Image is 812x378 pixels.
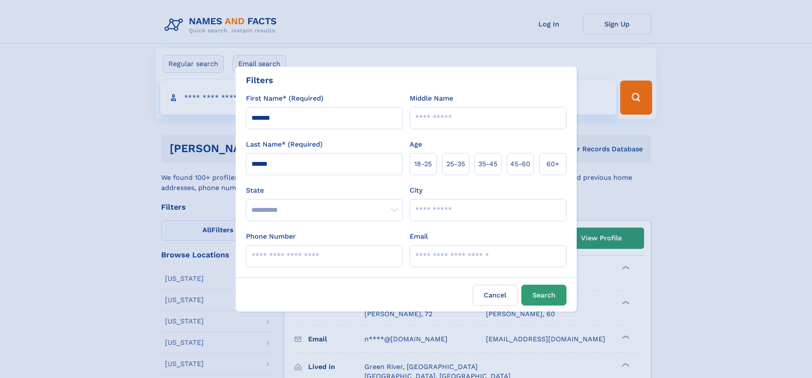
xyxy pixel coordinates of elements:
[246,74,273,87] div: Filters
[521,285,566,306] button: Search
[410,93,453,104] label: Middle Name
[246,185,403,196] label: State
[473,285,518,306] label: Cancel
[546,159,559,169] span: 60+
[446,159,465,169] span: 25‑35
[510,159,530,169] span: 45‑60
[410,231,428,242] label: Email
[414,159,432,169] span: 18‑25
[246,139,323,150] label: Last Name* (Required)
[246,231,296,242] label: Phone Number
[478,159,497,169] span: 35‑45
[410,139,422,150] label: Age
[410,185,422,196] label: City
[246,93,324,104] label: First Name* (Required)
